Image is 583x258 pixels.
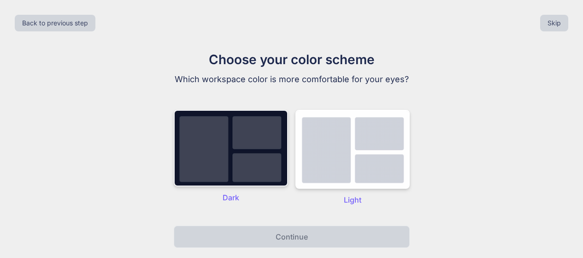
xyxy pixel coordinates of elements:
[276,231,308,242] p: Continue
[540,15,568,31] button: Skip
[137,73,447,86] p: Which workspace color is more comfortable for your eyes?
[174,226,410,248] button: Continue
[295,194,410,205] p: Light
[174,110,288,186] img: dark
[137,50,447,69] h1: Choose your color scheme
[15,15,95,31] button: Back to previous step
[295,110,410,189] img: dark
[174,192,288,203] p: Dark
